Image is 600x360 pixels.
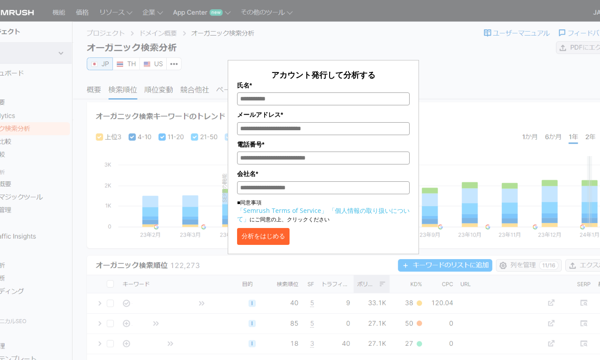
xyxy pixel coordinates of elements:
[237,206,327,215] a: 「Semrush Terms of Service」
[237,206,410,223] a: 「個人情報の取り扱いについて」
[237,140,410,149] label: 電話番号*
[271,69,375,80] span: アカウント発行して分析する
[237,228,290,245] button: 分析をはじめる
[237,199,410,224] p: ■同意事項 にご同意の上、クリックください
[237,110,410,120] label: メールアドレス*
